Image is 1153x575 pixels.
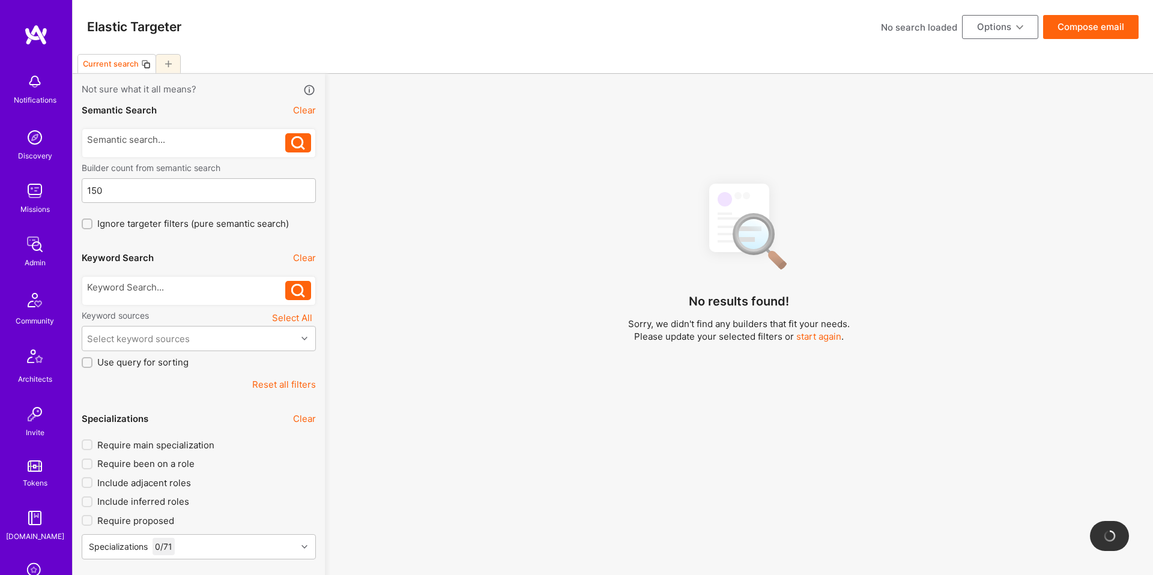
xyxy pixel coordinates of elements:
img: loading [1104,530,1116,542]
i: icon Search [291,284,305,298]
div: Notifications [14,94,56,106]
i: icon Plus [165,61,172,67]
i: icon ArrowDownBlack [1016,24,1023,31]
div: Community [16,315,54,327]
div: Missions [20,203,50,215]
span: Not sure what it all means? [82,83,196,97]
span: Include inferred roles [97,495,189,508]
div: Architects [18,373,52,385]
span: Require main specialization [97,439,214,451]
button: Compose email [1043,15,1139,39]
label: Keyword sources [82,310,149,321]
i: icon Info [303,83,316,97]
img: discovery [23,125,47,149]
img: logo [24,24,48,46]
i: icon Search [291,136,305,150]
img: Community [20,286,49,315]
h4: No results found! [689,294,789,309]
div: Keyword Search [82,251,154,264]
i: icon Chevron [301,544,307,550]
span: Require been on a role [97,457,195,470]
p: Sorry, we didn't find any builders that fit your needs. [628,318,850,330]
img: teamwork [23,179,47,203]
i: icon Copy [141,59,151,69]
button: Reset all filters [252,378,316,391]
img: No Results [688,173,790,278]
button: Select All [268,310,316,326]
span: Ignore targeter filters (pure semantic search) [97,217,289,230]
button: Clear [293,251,316,264]
button: Clear [293,412,316,425]
div: 0 / 71 [153,538,175,555]
span: Use query for sorting [97,356,189,369]
span: Include adjacent roles [97,477,191,489]
button: start again [796,330,841,343]
img: bell [23,70,47,94]
img: Invite [23,402,47,426]
div: Specializations [82,412,148,425]
i: icon Chevron [301,336,307,342]
div: Invite [26,426,44,439]
div: [DOMAIN_NAME] [6,530,64,543]
div: Discovery [18,149,52,162]
div: Specializations [89,540,148,553]
label: Builder count from semantic search [82,162,316,173]
span: Require proposed [97,514,174,527]
button: Options [962,15,1038,39]
div: Semantic Search [82,104,157,116]
button: Clear [293,104,316,116]
img: Architects [20,344,49,373]
img: guide book [23,506,47,530]
div: No search loaded [881,21,957,34]
p: Please update your selected filters or . [628,330,850,343]
img: admin teamwork [23,232,47,256]
div: Current search [83,59,139,68]
div: Admin [25,256,46,269]
h3: Elastic Targeter [87,19,181,34]
div: Tokens [23,477,47,489]
img: tokens [28,460,42,472]
div: Select keyword sources [87,333,190,345]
